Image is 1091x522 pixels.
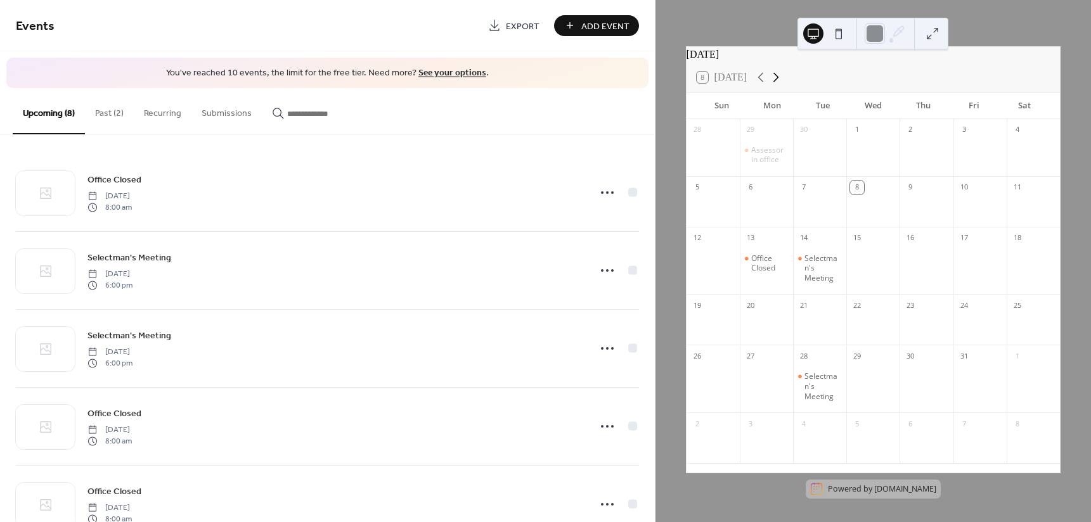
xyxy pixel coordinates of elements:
[744,417,758,431] div: 3
[797,181,811,194] div: 7
[957,298,971,312] div: 24
[697,93,747,118] div: Sun
[16,14,55,39] span: Events
[999,93,1050,118] div: Sat
[1010,181,1024,194] div: 11
[898,93,949,118] div: Thu
[957,349,971,363] div: 31
[87,484,141,499] a: Office Closed
[690,417,704,431] div: 2
[87,190,132,201] span: [DATE]
[874,483,936,494] a: [DOMAIN_NAME]
[87,406,141,421] a: Office Closed
[744,231,758,245] div: 13
[850,298,864,312] div: 22
[793,371,846,401] div: Selectman's Meeting
[740,253,793,273] div: Office Closed
[744,181,758,194] div: 6
[87,328,171,343] a: Selectman's Meeting
[87,346,132,357] span: [DATE]
[828,483,936,494] div: Powered by
[87,250,171,265] a: Selectman's Meeting
[87,268,132,279] span: [DATE]
[87,202,132,213] span: 8:00 am
[690,298,704,312] div: 19
[949,93,1000,118] div: Fri
[850,231,864,245] div: 15
[19,67,636,80] span: You've reached 10 events, the limit for the free tier. Need more? .
[1010,417,1024,431] div: 8
[850,417,864,431] div: 5
[751,145,788,165] div: Assessor in office
[418,65,486,82] a: See your options
[87,173,141,186] span: Office Closed
[85,88,134,133] button: Past (2)
[744,349,758,363] div: 27
[848,93,898,118] div: Wed
[850,123,864,137] div: 1
[506,20,539,33] span: Export
[1010,349,1024,363] div: 1
[797,349,811,363] div: 28
[87,424,132,435] span: [DATE]
[804,371,841,401] div: Selectman's Meeting
[690,123,704,137] div: 28
[744,123,758,137] div: 29
[1010,123,1024,137] div: 4
[850,181,864,194] div: 8
[134,88,191,133] button: Recurring
[747,93,797,118] div: Mon
[687,47,1060,62] div: [DATE]
[87,436,132,447] span: 8:00 am
[87,172,141,187] a: Office Closed
[191,88,262,133] button: Submissions
[804,253,841,283] div: Selectman's Meeting
[957,231,971,245] div: 17
[957,123,971,137] div: 3
[797,93,848,118] div: Tue
[87,329,171,342] span: Selectman's Meeting
[903,349,917,363] div: 30
[87,358,132,369] span: 6:00 pm
[903,231,917,245] div: 16
[87,502,132,513] span: [DATE]
[87,280,132,291] span: 6:00 pm
[797,123,811,137] div: 30
[87,407,141,420] span: Office Closed
[903,181,917,194] div: 9
[13,88,85,134] button: Upcoming (8)
[957,181,971,194] div: 10
[479,15,549,36] a: Export
[1010,298,1024,312] div: 25
[957,417,971,431] div: 7
[1010,231,1024,245] div: 18
[903,417,917,431] div: 6
[87,485,141,498] span: Office Closed
[797,417,811,431] div: 4
[740,145,793,165] div: Assessor in office
[793,253,846,283] div: Selectman's Meeting
[690,181,704,194] div: 5
[744,298,758,312] div: 20
[903,298,917,312] div: 23
[690,231,704,245] div: 12
[797,298,811,312] div: 21
[850,349,864,363] div: 29
[903,123,917,137] div: 2
[797,231,811,245] div: 14
[751,253,788,273] div: Office Closed
[690,349,704,363] div: 26
[87,251,171,264] span: Selectman's Meeting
